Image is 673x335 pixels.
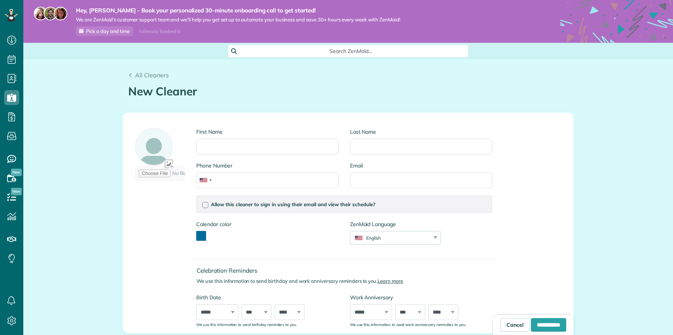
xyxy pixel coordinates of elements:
a: Pick a day and time [76,26,133,36]
label: Calendar color [196,220,231,228]
label: Email [350,162,492,169]
label: Work Anniversary [350,294,492,301]
img: michelle-19f622bdf1676172e81f8f8fba1fb50e276960ebfe0243fe18214015130c80e4.jpg [54,7,67,20]
span: Pick a day and time [86,28,130,34]
label: Last Name [350,128,492,136]
span: All Cleaners [135,71,169,79]
h1: New Cleaner [128,85,568,98]
sub: We use this information to send birthday reminders to you. [196,322,297,327]
div: English [350,235,431,241]
a: Learn more [377,278,403,284]
div: United States: +1 [197,173,214,188]
strong: Hey, [PERSON_NAME] - Book your personalized 30-minute onboarding call to get started! [76,7,400,14]
label: ZenMaid Language [350,220,441,228]
span: Allow this cleaner to sign in using their email and view their schedule? [211,201,375,207]
span: We are ZenMaid’s customer support team and we’ll help you get set up to automate your business an... [76,17,400,23]
p: We use this information to send birthday and work anniversary reminders to you. [197,278,498,285]
label: Birth Date [196,294,338,301]
img: jorge-587dff0eeaa6aab1f244e6dc62b8924c3b6ad411094392a53c71c6c4a576187d.jpg [44,7,57,20]
span: New [11,188,22,195]
h4: Celebration Reminders [197,267,498,274]
sub: We use this information to send work anniversary reminders to you. [350,322,466,327]
a: All Cleaners [128,71,169,80]
img: maria-72a9807cf96188c08ef61303f053569d2e2a8a1cde33d635c8a3ac13582a053d.jpg [34,7,47,20]
div: I already booked it [135,27,185,36]
label: Phone Number [196,162,338,169]
span: New [11,169,22,176]
label: First Name [196,128,338,136]
a: Cancel [500,318,530,332]
button: toggle color picker dialog [196,231,206,241]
